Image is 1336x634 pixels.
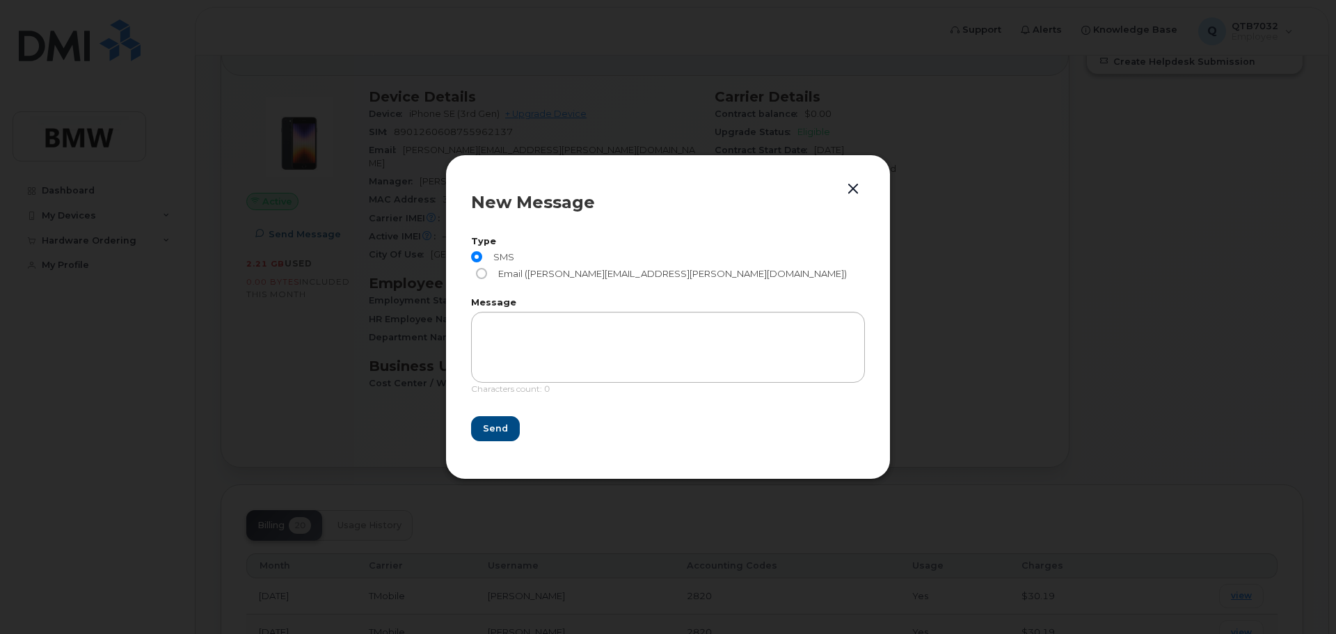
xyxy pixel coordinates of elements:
[471,194,865,211] div: New Message
[471,383,865,403] div: Characters count: 0
[493,268,847,279] span: Email ([PERSON_NAME][EMAIL_ADDRESS][PERSON_NAME][DOMAIN_NAME])
[1275,573,1326,624] iframe: Messenger Launcher
[483,422,508,435] span: Send
[471,299,865,308] label: Message
[471,416,520,441] button: Send
[488,251,514,262] span: SMS
[471,251,482,262] input: SMS
[476,268,487,279] input: Email ([PERSON_NAME][EMAIL_ADDRESS][PERSON_NAME][DOMAIN_NAME])
[471,237,865,246] label: Type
